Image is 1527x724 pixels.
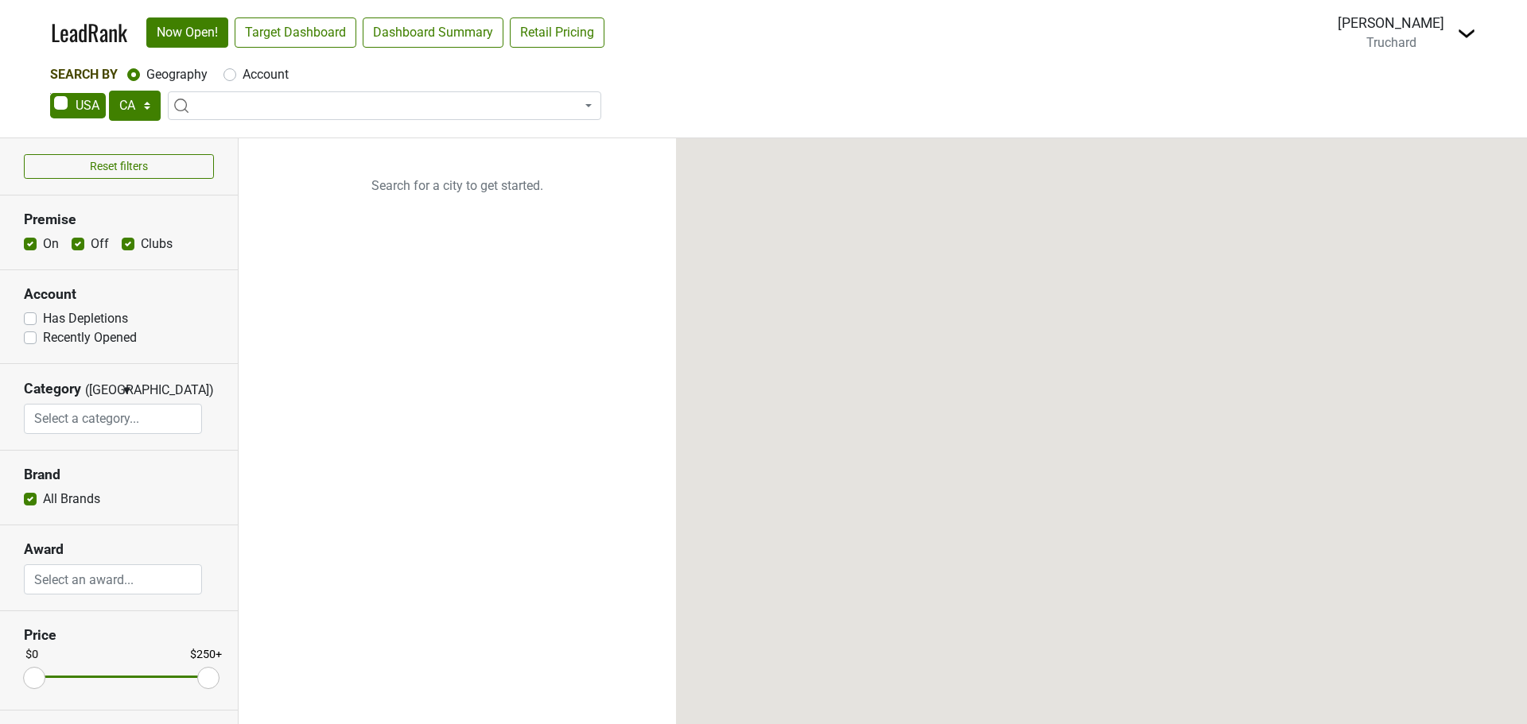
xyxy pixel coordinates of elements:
[121,383,133,397] span: ▼
[1457,24,1476,43] img: Dropdown Menu
[25,404,201,434] input: Select a category...
[363,17,503,48] a: Dashboard Summary
[24,541,214,558] h3: Award
[24,211,214,228] h3: Premise
[85,381,117,404] span: ([GEOGRAPHIC_DATA])
[1338,13,1444,33] div: [PERSON_NAME]
[43,234,59,254] label: On
[239,138,676,234] p: Search for a city to get started.
[24,381,81,397] h3: Category
[43,328,137,347] label: Recently Opened
[243,65,289,84] label: Account
[235,17,356,48] a: Target Dashboard
[51,16,127,49] a: LeadRank
[50,67,118,82] span: Search By
[190,647,222,664] div: $250+
[91,234,109,254] label: Off
[24,627,214,644] h3: Price
[146,65,208,84] label: Geography
[24,286,214,303] h3: Account
[510,17,604,48] a: Retail Pricing
[25,647,38,664] div: $0
[43,309,128,328] label: Has Depletions
[146,17,228,48] a: Now Open!
[1366,35,1416,50] span: Truchard
[25,564,201,594] input: Select an award...
[141,234,173,254] label: Clubs
[24,467,214,483] h3: Brand
[24,154,214,179] button: Reset filters
[43,490,100,509] label: All Brands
